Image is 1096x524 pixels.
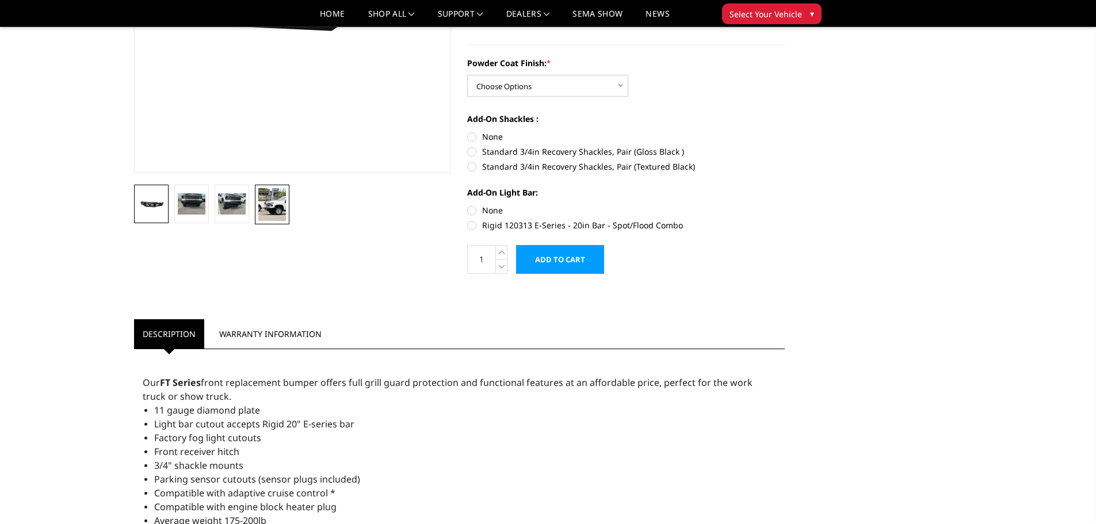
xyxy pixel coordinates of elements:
span: Select Your Vehicle [730,8,802,20]
span: Parking sensor cutouts (sensor plugs included) [154,473,360,485]
a: Dealers [506,10,550,26]
a: Description [134,319,204,349]
button: Select Your Vehicle [722,3,822,24]
span: ▾ [810,7,814,20]
label: Add-On Shackles : [467,113,785,125]
label: None [467,131,785,143]
img: 2024-2025 Chevrolet 2500-3500 - FT Series - Base Front Bumper [138,198,165,211]
span: Front receiver hitch [154,445,239,458]
span: Compatible with adaptive cruise control * [154,487,335,499]
label: None [467,204,785,216]
a: Support [438,10,483,26]
img: 2024-2025 Chevrolet 2500-3500 - FT Series - Base Front Bumper [258,188,286,221]
label: Standard 3/4in Recovery Shackles, Pair (Gloss Black ) [467,146,785,158]
label: Standard 3/4in Recovery Shackles, Pair (Textured Black) [467,160,785,173]
input: Add to Cart [516,245,604,274]
img: 2024-2025 Chevrolet 2500-3500 - FT Series - Base Front Bumper [218,193,246,214]
span: Compatible with engine block heater plug [154,500,337,513]
a: SEMA Show [572,10,623,26]
span: 11 gauge diamond plate [154,404,260,416]
label: Rigid 120313 E-Series - 20in Bar - Spot/Flood Combo [467,219,785,231]
span: Light bar cutout accepts Rigid 20" E-series bar [154,418,354,430]
strong: FT Series [160,376,201,389]
span: Factory fog light cutouts [154,431,261,444]
a: Home [320,10,345,26]
a: shop all [368,10,415,26]
img: 2024-2025 Chevrolet 2500-3500 - FT Series - Base Front Bumper [178,193,205,214]
span: 3/4" shackle mounts [154,459,243,472]
label: Add-On Light Bar: [467,186,785,198]
a: Warranty Information [211,319,330,349]
label: Powder Coat Finish: [467,57,785,69]
span: Our front replacement bumper offers full grill guard protection and functional features at an aff... [143,376,753,403]
a: News [646,10,669,26]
